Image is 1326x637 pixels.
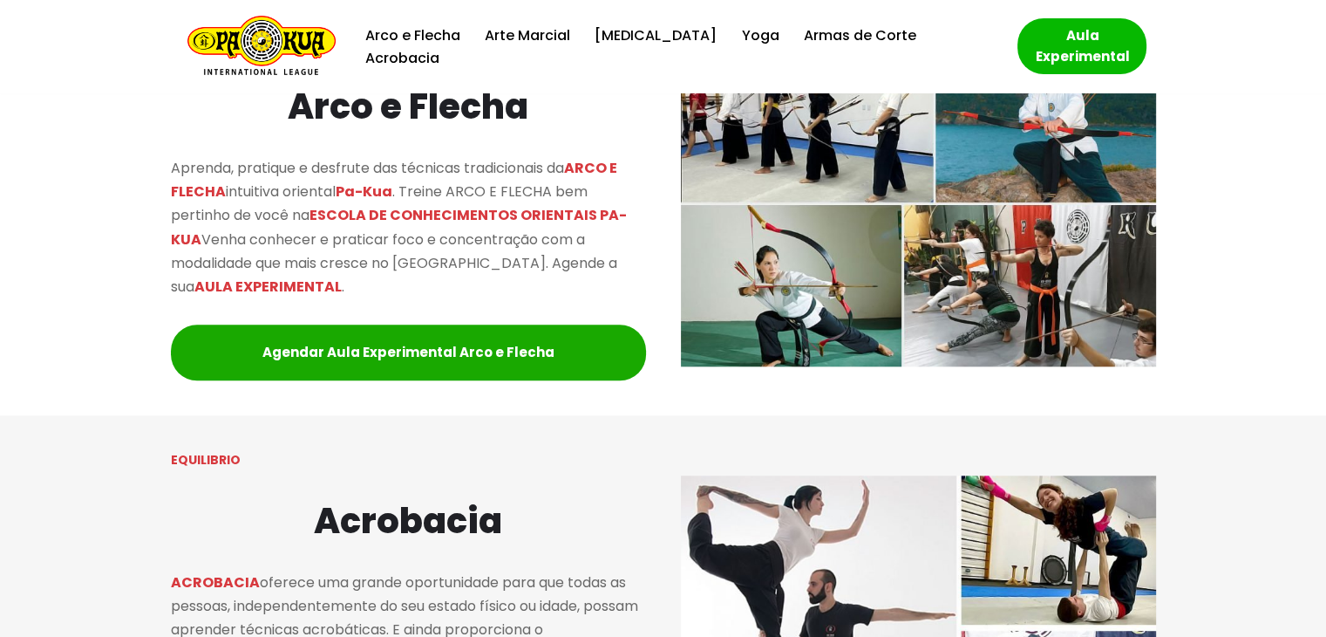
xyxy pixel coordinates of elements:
h2: Acrobacia [171,493,646,549]
a: Agendar Aula Experimental Arco e Flecha [171,325,646,380]
a: Arte Marcial [485,24,570,47]
a: Aula Experimental [1017,18,1146,74]
div: Menu primário [362,24,991,70]
mark: Pa-Kua [336,182,392,202]
mark: ESCOLA DE CONHECIMENTOS ORIENTAIS PA-KUA [171,205,627,249]
a: [MEDICAL_DATA] [595,24,717,47]
a: Armas de Corte [803,24,915,47]
mark: AULA EXPERIMENTAL [194,277,342,297]
mark: ACROBACIA [171,572,260,592]
h2: Arco e Flecha [171,79,646,134]
p: Aprenda, pratique e desfrute das técnicas tradicionais da intuitiva oriental . Treine ARCO E FLEC... [171,156,646,298]
a: Escola de Conhecimentos Orientais Pa-Kua Uma escola para toda família [179,16,336,78]
a: Yoga [741,24,779,47]
strong: EQUILIBRIO [171,451,241,469]
a: Acrobacia [365,46,439,70]
a: Arco e Flecha [365,24,460,47]
img: Pa-Kua arco e flecha [681,50,1156,367]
